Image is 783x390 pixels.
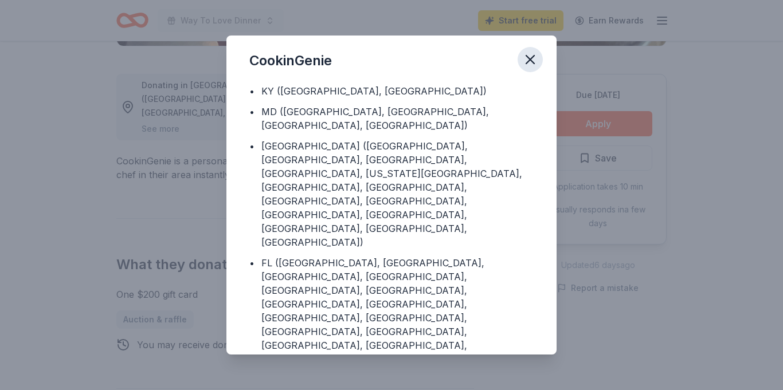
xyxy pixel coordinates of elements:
div: MD ([GEOGRAPHIC_DATA], [GEOGRAPHIC_DATA], [GEOGRAPHIC_DATA], [GEOGRAPHIC_DATA]) [261,105,534,132]
div: • [249,139,255,153]
div: FL ([GEOGRAPHIC_DATA], [GEOGRAPHIC_DATA], [GEOGRAPHIC_DATA], [GEOGRAPHIC_DATA], [GEOGRAPHIC_DATA]... [261,256,534,366]
div: [GEOGRAPHIC_DATA] ([GEOGRAPHIC_DATA], [GEOGRAPHIC_DATA], [GEOGRAPHIC_DATA], [GEOGRAPHIC_DATA], [U... [261,139,534,249]
div: CookinGenie [249,52,332,70]
div: • [249,105,255,119]
div: KY ([GEOGRAPHIC_DATA], [GEOGRAPHIC_DATA]) [261,84,487,98]
div: • [249,256,255,270]
div: • [249,84,255,98]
